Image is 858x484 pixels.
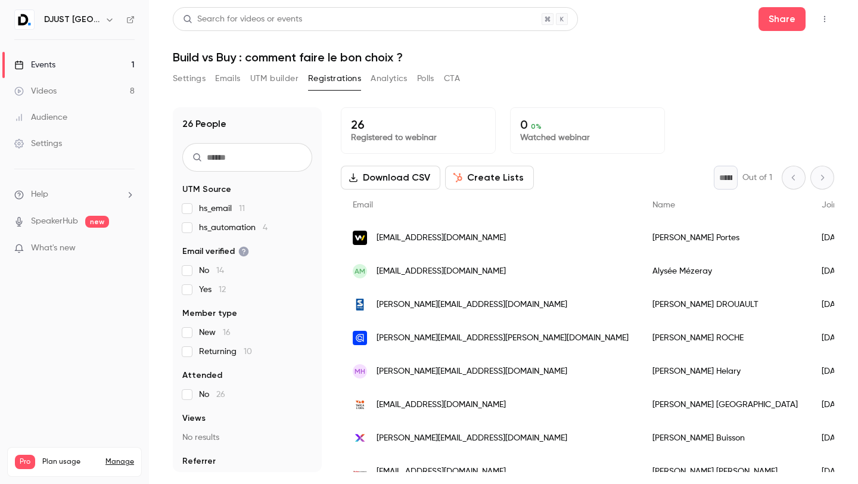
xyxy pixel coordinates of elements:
div: Search for videos or events [183,13,302,26]
iframe: Noticeable Trigger [120,243,135,254]
span: [EMAIL_ADDRESS][DOMAIN_NAME] [377,466,506,478]
img: inovexus.com [353,431,367,445]
span: Email verified [182,246,249,257]
div: [PERSON_NAME] DROUAULT [641,288,810,321]
li: help-dropdown-opener [14,188,135,201]
span: MH [355,366,365,377]
span: Plan usage [42,457,98,467]
button: Polls [417,69,434,88]
p: Out of 1 [742,172,772,184]
img: socoda.com [353,297,367,312]
span: What's new [31,242,76,255]
span: [PERSON_NAME][EMAIL_ADDRESS][DOMAIN_NAME] [377,432,567,445]
button: UTM builder [250,69,299,88]
div: Videos [14,85,57,97]
span: Returning [199,346,252,358]
div: [PERSON_NAME] Buisson [641,421,810,455]
span: Attended [182,370,222,381]
a: SpeakerHub [31,215,78,228]
span: No [199,389,225,401]
button: Create Lists [445,166,534,190]
img: t-a-o.com [353,398,367,412]
span: 10 [244,348,252,356]
h1: Build vs Buy : comment faire le bon choix ? [173,50,834,64]
span: 14 [216,266,224,275]
span: 4 [263,224,268,232]
span: No [199,265,224,277]
p: No results [182,432,312,443]
div: [PERSON_NAME] [GEOGRAPHIC_DATA] [641,388,810,421]
img: webqam.fr [353,231,367,245]
span: [PERSON_NAME][EMAIL_ADDRESS][DOMAIN_NAME] [377,365,567,378]
button: Settings [173,69,206,88]
a: Manage [105,457,134,467]
span: Member type [182,308,237,319]
span: [PERSON_NAME][EMAIL_ADDRESS][PERSON_NAME][DOMAIN_NAME] [377,332,629,345]
span: 11 [239,204,245,213]
span: Help [31,188,48,201]
div: [PERSON_NAME] Portes [641,221,810,255]
span: Email [353,201,373,209]
span: Yes [199,284,226,296]
div: Events [14,59,55,71]
button: Download CSV [341,166,440,190]
div: [PERSON_NAME] Helary [641,355,810,388]
span: hs_automation [199,222,268,234]
p: Registered to webinar [351,132,486,144]
button: Analytics [371,69,408,88]
span: 16 [223,328,231,337]
div: Settings [14,138,62,150]
span: 0 % [531,122,542,131]
span: 12 [219,286,226,294]
span: Pro [15,455,35,469]
button: Emails [215,69,240,88]
p: 0 [520,117,655,132]
span: AM [355,266,365,277]
h6: DJUST [GEOGRAPHIC_DATA] [44,14,100,26]
p: 26 [351,117,486,132]
img: DJUST France [15,10,34,29]
span: new [85,216,109,228]
img: algolia.com [353,331,367,345]
span: Name [652,201,675,209]
img: auchan.fr [353,464,367,479]
button: Registrations [308,69,361,88]
span: Views [182,412,206,424]
span: [EMAIL_ADDRESS][DOMAIN_NAME] [377,265,506,278]
span: 26 [216,390,225,399]
button: Share [758,7,806,31]
p: Watched webinar [520,132,655,144]
span: hs_email [199,203,245,215]
h1: 26 People [182,117,226,131]
span: [PERSON_NAME][EMAIL_ADDRESS][DOMAIN_NAME] [377,299,567,311]
span: New [199,327,231,339]
div: [PERSON_NAME] ROCHE [641,321,810,355]
div: Audience [14,111,67,123]
span: [EMAIL_ADDRESS][DOMAIN_NAME] [377,399,506,411]
span: UTM Source [182,184,231,196]
button: CTA [444,69,460,88]
div: Alysée Mézeray [641,255,810,288]
span: Referrer [182,455,216,467]
span: [EMAIL_ADDRESS][DOMAIN_NAME] [377,232,506,244]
